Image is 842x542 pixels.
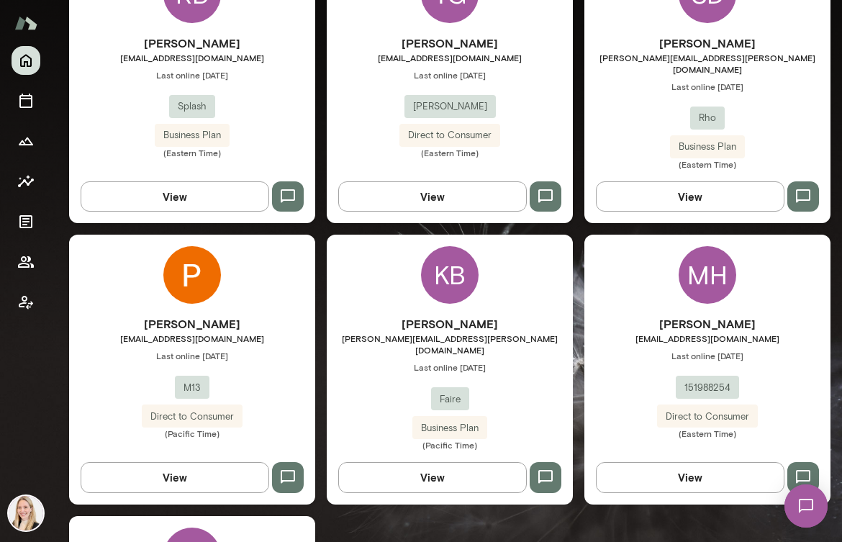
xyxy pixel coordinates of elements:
span: (Eastern Time) [584,428,830,439]
span: (Eastern Time) [69,147,315,158]
span: Direct to Consumer [399,128,500,143]
span: M13 [175,381,209,395]
span: 151988254 [676,381,739,395]
h6: [PERSON_NAME] [69,315,315,333]
span: [EMAIL_ADDRESS][DOMAIN_NAME] [327,52,573,63]
span: Business Plan [155,128,230,143]
h6: [PERSON_NAME] [327,35,573,52]
span: (Eastern Time) [584,158,830,170]
span: Rho [690,111,725,125]
span: Direct to Consumer [657,410,758,424]
span: [PERSON_NAME][EMAIL_ADDRESS][PERSON_NAME][DOMAIN_NAME] [584,52,830,75]
span: Last online [DATE] [69,350,315,361]
button: Members [12,248,40,276]
span: Last online [DATE] [584,350,830,361]
button: View [338,462,527,492]
span: Business Plan [670,140,745,154]
span: [EMAIL_ADDRESS][DOMAIN_NAME] [69,333,315,344]
button: Growth Plan [12,127,40,155]
span: Last online [DATE] [69,69,315,81]
span: [EMAIL_ADDRESS][DOMAIN_NAME] [69,52,315,63]
div: KB [421,246,479,304]
h6: [PERSON_NAME] [584,315,830,333]
button: Client app [12,288,40,317]
button: Documents [12,207,40,236]
img: Peter Hazel [163,246,221,304]
span: (Eastern Time) [327,147,573,158]
span: Last online [DATE] [327,361,573,373]
button: Sessions [12,86,40,115]
span: [EMAIL_ADDRESS][DOMAIN_NAME] [584,333,830,344]
span: Last online [DATE] [584,81,830,92]
button: View [81,462,269,492]
span: (Pacific Time) [69,428,315,439]
button: View [596,462,784,492]
img: Mento [14,9,37,37]
button: Home [12,46,40,75]
span: Direct to Consumer [142,410,243,424]
span: Faire [431,392,469,407]
span: Last online [DATE] [327,69,573,81]
span: (Pacific Time) [327,439,573,451]
button: View [338,181,527,212]
button: View [596,181,784,212]
h6: [PERSON_NAME] [327,315,573,333]
div: MH [679,246,736,304]
img: Anna Syrkis [9,496,43,530]
h6: [PERSON_NAME] [69,35,315,52]
h6: [PERSON_NAME] [584,35,830,52]
span: Business Plan [412,421,487,435]
span: [PERSON_NAME][EMAIL_ADDRESS][PERSON_NAME][DOMAIN_NAME] [327,333,573,356]
span: Splash [169,99,215,114]
button: Insights [12,167,40,196]
button: View [81,181,269,212]
span: [PERSON_NAME] [404,99,496,114]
